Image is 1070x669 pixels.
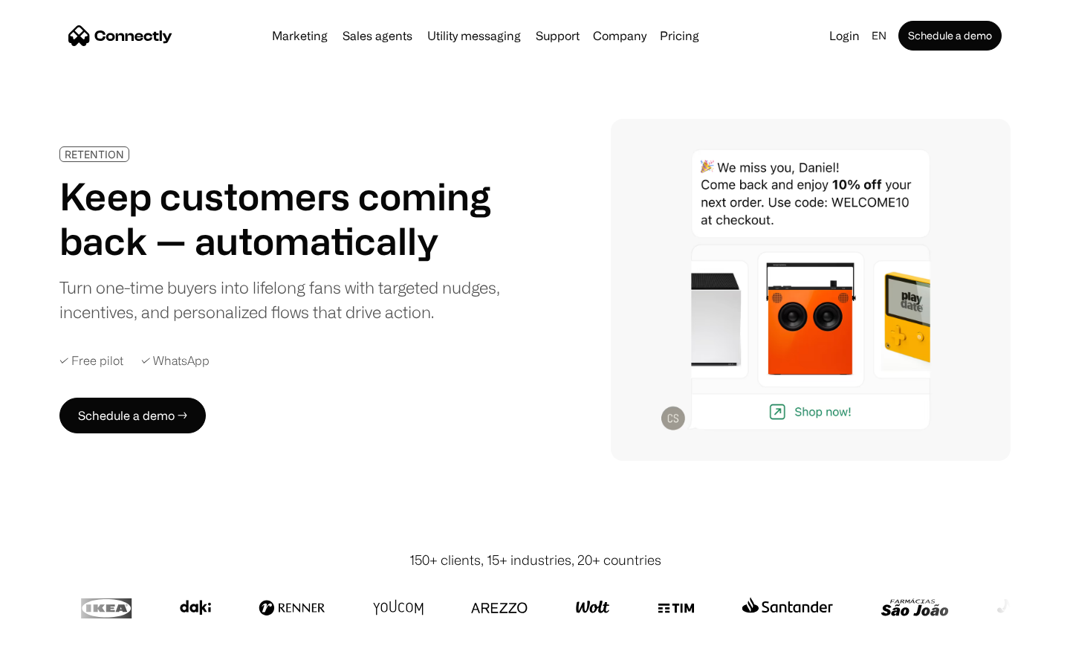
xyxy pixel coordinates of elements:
[654,30,705,42] a: Pricing
[65,149,124,160] div: RETENTION
[872,25,886,46] div: en
[898,21,1002,51] a: Schedule a demo
[337,30,418,42] a: Sales agents
[266,30,334,42] a: Marketing
[409,550,661,570] div: 150+ clients, 15+ industries, 20+ countries
[593,25,646,46] div: Company
[15,641,89,664] aside: Language selected: English
[59,275,511,324] div: Turn one-time buyers into lifelong fans with targeted nudges, incentives, and personalized flows ...
[141,354,210,368] div: ✓ WhatsApp
[530,30,586,42] a: Support
[68,25,172,47] a: home
[59,354,123,368] div: ✓ Free pilot
[421,30,527,42] a: Utility messaging
[59,398,206,433] a: Schedule a demo →
[823,25,866,46] a: Login
[30,643,89,664] ul: Language list
[866,25,895,46] div: en
[588,25,651,46] div: Company
[59,174,511,263] h1: Keep customers coming back — automatically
